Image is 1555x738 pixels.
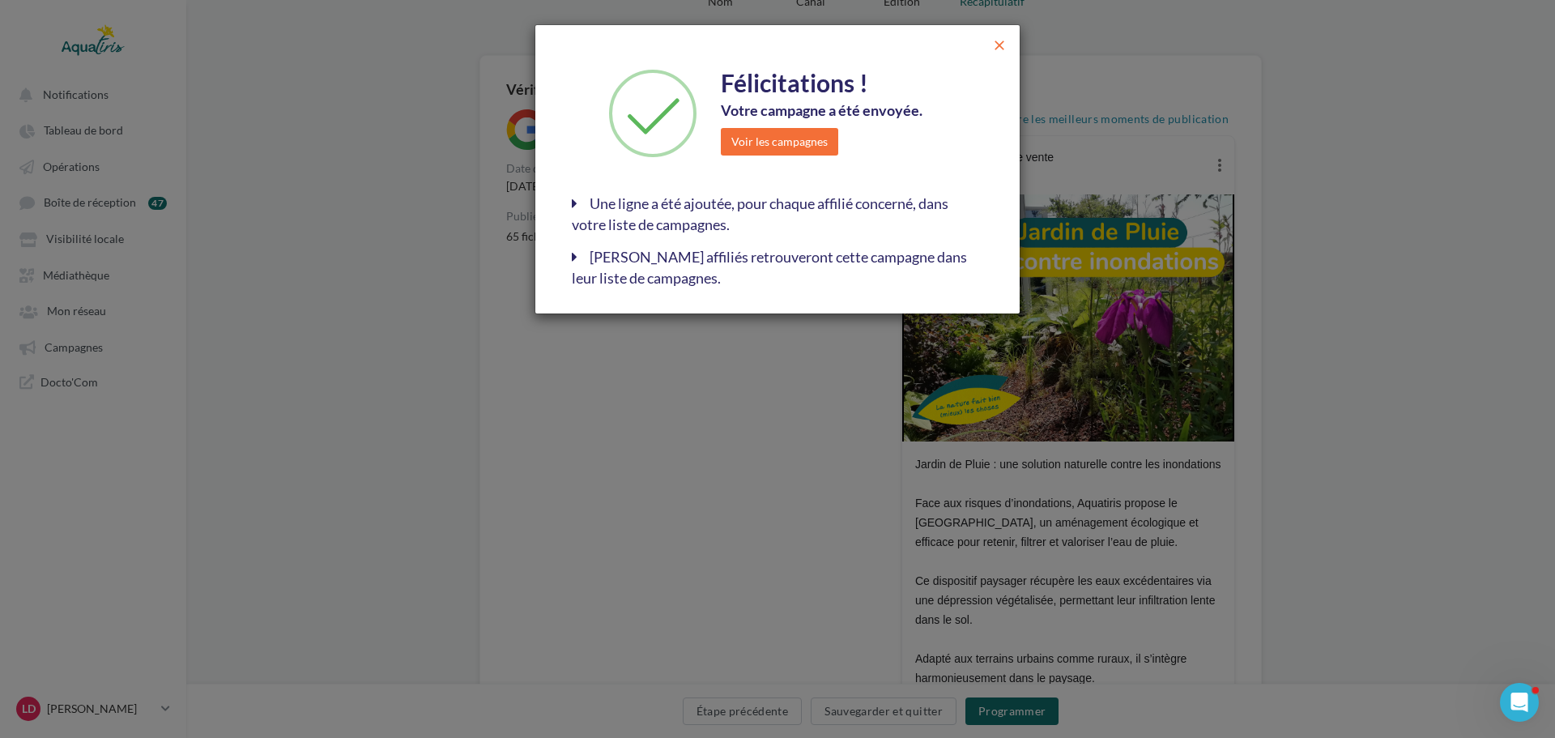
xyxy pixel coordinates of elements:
span: close [991,37,1008,53]
div: Félicitations ! [721,66,971,100]
button: Voir les campagnes [721,128,838,156]
iframe: Intercom live chat [1500,683,1539,722]
div: Votre campagne a été envoyée. [721,100,971,122]
div: Une ligne a été ajoutée, pour chaque affilié concerné, dans votre liste de campagnes. [572,194,983,235]
div: [PERSON_NAME] affiliés retrouveront cette campagne dans leur liste de campagnes. [572,247,983,288]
